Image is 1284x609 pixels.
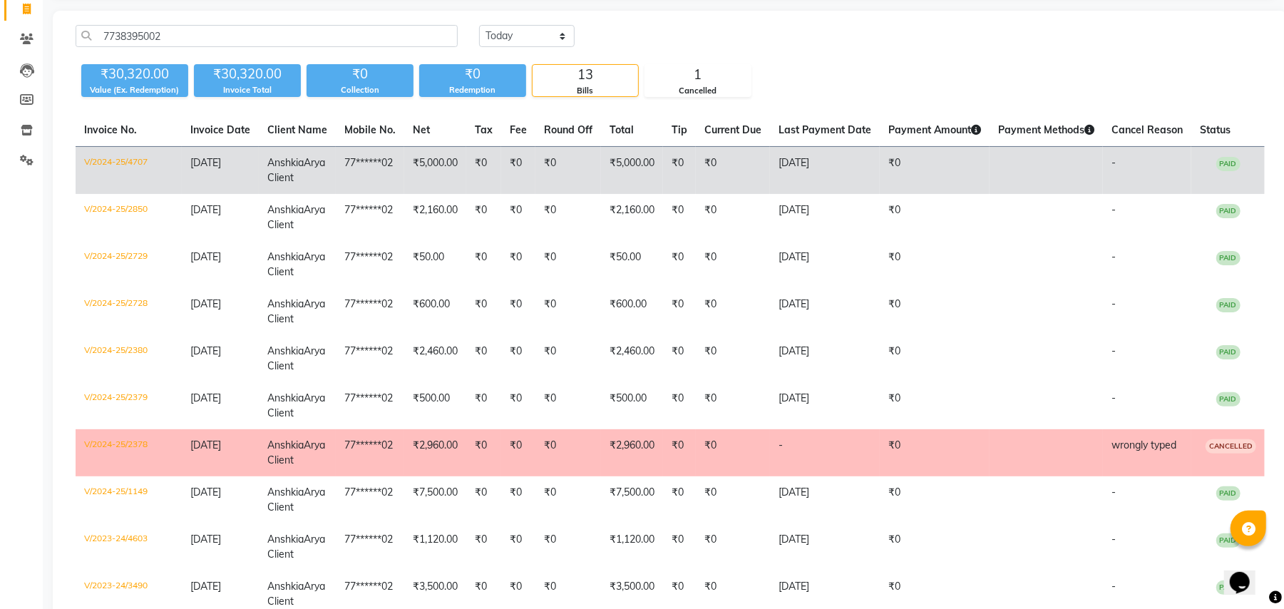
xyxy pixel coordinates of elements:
[663,147,696,195] td: ₹0
[413,123,430,136] span: Net
[601,288,663,335] td: ₹600.00
[475,123,493,136] span: Tax
[601,147,663,195] td: ₹5,000.00
[1216,157,1241,171] span: PAID
[696,335,770,382] td: ₹0
[190,391,221,404] span: [DATE]
[1111,250,1116,263] span: -
[535,429,601,476] td: ₹0
[663,429,696,476] td: ₹0
[190,486,221,498] span: [DATE]
[76,429,182,476] td: V/2024-25/2378
[601,476,663,523] td: ₹7,500.00
[645,65,751,85] div: 1
[76,476,182,523] td: V/2024-25/1149
[267,123,327,136] span: Client Name
[419,84,526,96] div: Redemption
[466,241,501,288] td: ₹0
[267,297,304,310] span: Anshkia
[190,250,221,263] span: [DATE]
[501,429,535,476] td: ₹0
[466,476,501,523] td: ₹0
[533,85,638,97] div: Bills
[663,476,696,523] td: ₹0
[535,476,601,523] td: ₹0
[404,288,466,335] td: ₹600.00
[76,382,182,429] td: V/2024-25/2379
[696,523,770,570] td: ₹0
[501,194,535,241] td: ₹0
[190,203,221,216] span: [DATE]
[610,123,634,136] span: Total
[194,64,301,84] div: ₹30,320.00
[601,429,663,476] td: ₹2,960.00
[696,382,770,429] td: ₹0
[404,335,466,382] td: ₹2,460.00
[267,344,304,357] span: Anshkia
[770,523,880,570] td: [DATE]
[404,523,466,570] td: ₹1,120.00
[267,203,304,216] span: Anshkia
[998,123,1094,136] span: Payment Methods
[267,439,304,451] span: Anshkia
[696,429,770,476] td: ₹0
[76,288,182,335] td: V/2024-25/2728
[663,288,696,335] td: ₹0
[663,194,696,241] td: ₹0
[1216,204,1241,218] span: PAID
[501,382,535,429] td: ₹0
[1216,251,1241,265] span: PAID
[770,429,880,476] td: -
[1206,439,1256,454] span: CANCELLED
[501,335,535,382] td: ₹0
[404,241,466,288] td: ₹50.00
[779,123,871,136] span: Last Payment Date
[76,241,182,288] td: V/2024-25/2729
[663,382,696,429] td: ₹0
[1111,391,1116,404] span: -
[535,147,601,195] td: ₹0
[696,288,770,335] td: ₹0
[510,123,527,136] span: Fee
[1111,344,1116,357] span: -
[501,147,535,195] td: ₹0
[76,523,182,570] td: V/2023-24/4603
[535,194,601,241] td: ₹0
[696,194,770,241] td: ₹0
[501,523,535,570] td: ₹0
[1111,156,1116,169] span: -
[1216,345,1241,359] span: PAID
[1216,392,1241,406] span: PAID
[466,288,501,335] td: ₹0
[880,429,990,476] td: ₹0
[267,391,304,404] span: Anshkia
[501,288,535,335] td: ₹0
[533,65,638,85] div: 13
[601,382,663,429] td: ₹500.00
[880,147,990,195] td: ₹0
[880,382,990,429] td: ₹0
[1216,533,1241,548] span: PAID
[1200,123,1231,136] span: Status
[601,241,663,288] td: ₹50.00
[880,288,990,335] td: ₹0
[704,123,761,136] span: Current Due
[466,147,501,195] td: ₹0
[267,250,304,263] span: Anshkia
[1216,486,1241,501] span: PAID
[267,533,304,546] span: Anshkia
[466,335,501,382] td: ₹0
[535,288,601,335] td: ₹0
[466,382,501,429] td: ₹0
[501,241,535,288] td: ₹0
[672,123,687,136] span: Tip
[663,241,696,288] td: ₹0
[76,335,182,382] td: V/2024-25/2380
[696,241,770,288] td: ₹0
[1216,580,1241,595] span: PAID
[663,523,696,570] td: ₹0
[466,429,501,476] td: ₹0
[307,84,414,96] div: Collection
[1111,580,1116,593] span: -
[663,335,696,382] td: ₹0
